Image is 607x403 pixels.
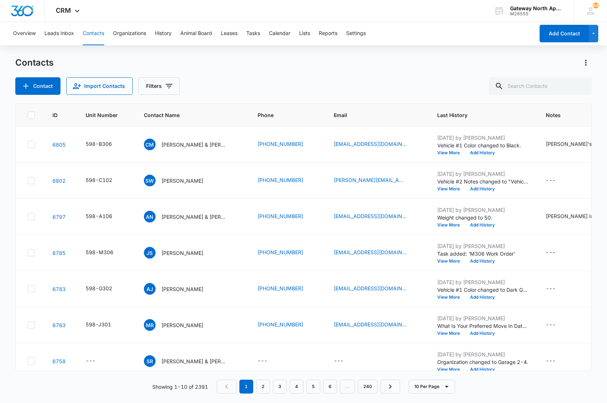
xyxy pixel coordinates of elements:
div: --- [546,284,556,293]
div: Phone - 7207080895 - Select to Edit Field [258,140,316,149]
button: Add Contact [15,77,60,95]
div: Email - aprilmaemm2@yahoo.com - Select to Edit Field [334,284,420,293]
a: Navigate to contact details page for Megan Radford [52,322,66,328]
div: Contact Name - Stefan Rutkowski & Cheryl Bennett J201 - Select to Edit Field [144,355,240,367]
p: [DATE] by [PERSON_NAME] [437,206,528,214]
button: Add History [465,223,500,227]
div: Contact Name - Samantha Watkinson - Select to Edit Field [144,175,216,186]
div: --- [258,357,267,365]
p: [DATE] by [PERSON_NAME] [437,134,528,142]
span: 84 [593,3,599,8]
input: Search Contacts [489,77,592,95]
p: Showing 1-10 of 2391 [152,383,208,391]
div: Email - - Select to Edit Field [334,357,357,365]
a: Navigate to contact details page for Amanda Jones [52,286,66,292]
div: Unit Number - - Select to Edit Field [86,357,109,365]
a: [PHONE_NUMBER] [258,176,303,184]
a: [PHONE_NUMBER] [258,321,303,328]
a: [PHONE_NUMBER] [258,284,303,292]
span: CRM [56,7,71,14]
button: View More [437,259,465,263]
p: [PERSON_NAME] [161,249,203,257]
a: [PERSON_NAME][EMAIL_ADDRESS][DOMAIN_NAME] [334,176,407,184]
a: Navigate to contact details page for Stefan Rutkowski & Cheryl Bennett J201 [52,358,66,364]
div: Phone - 6143611247 - Select to Edit Field [258,176,316,185]
a: Page 5 [306,380,320,394]
span: Last History [437,111,518,119]
div: Email - jermaineshields87@gmail.com - Select to Edit Field [334,248,420,257]
div: Unit Number - 598-B306 - Select to Edit Field [86,140,125,149]
button: Overview [13,22,36,45]
div: Contact Name - Caron Mershon & Kyle Mershon - Select to Edit Field [144,139,240,150]
div: Email - megannradford57@gmail.com - Select to Edit Field [334,321,420,329]
button: Add History [465,295,500,299]
span: CM [144,139,156,150]
button: View More [437,187,465,191]
div: Notes - - Select to Edit Field [546,176,569,185]
span: ID [52,111,58,119]
p: [PERSON_NAME] [161,177,203,185]
p: [PERSON_NAME] [161,321,203,329]
a: [EMAIL_ADDRESS][DOMAIN_NAME] [334,284,407,292]
p: Weight changed to 50. [437,214,528,221]
p: [DATE] by [PERSON_NAME] [437,278,528,286]
button: Animal Board [180,22,212,45]
div: Contact Name - Megan Radford - Select to Edit Field [144,319,216,331]
div: --- [546,357,556,365]
div: --- [546,176,556,185]
button: Add History [465,151,500,155]
button: View More [437,151,465,155]
p: [DATE] by [PERSON_NAME] [437,350,528,358]
span: AJ [144,283,156,295]
p: [PERSON_NAME] [161,285,203,293]
a: [PHONE_NUMBER] [258,212,303,220]
h1: Contacts [15,57,54,68]
a: [EMAIL_ADDRESS][DOMAIN_NAME] [334,140,407,148]
button: Import Contacts [66,77,133,95]
div: Phone - 7203945945 - Select to Edit Field [258,212,316,221]
button: Leases [221,22,238,45]
div: account name [510,5,563,11]
div: Phone - 7192312374 - Select to Edit Field [258,248,316,257]
p: [PERSON_NAME] & [PERSON_NAME] J201 [161,357,227,365]
div: Email - cwatki94@gmail.com - Select to Edit Field [334,140,420,149]
a: [EMAIL_ADDRESS][DOMAIN_NAME] [334,248,407,256]
div: 598-M306 [86,248,113,256]
a: [PHONE_NUMBER] [258,140,303,148]
button: View More [437,295,465,299]
button: Add History [465,331,500,336]
button: Calendar [269,22,290,45]
div: Email - avnguyen1804@gmail.com - Select to Edit Field [334,212,420,221]
button: Add History [465,187,500,191]
div: [PERSON_NAME]'s Info: [546,140,604,148]
a: Next Page [380,380,400,394]
a: Navigate to contact details page for Aliyah Nguyen & Jacob Enriquez [52,214,66,220]
span: AN [144,211,156,222]
a: [EMAIL_ADDRESS][DOMAIN_NAME] [334,212,407,220]
div: --- [546,248,556,257]
button: View More [437,367,465,372]
p: What Is Your Preferred Move In Date? changed to [DATE]. [437,322,528,330]
button: Leads Inbox [44,22,74,45]
div: Unit Number - 598-A106 - Select to Edit Field [86,212,125,221]
div: 598-G302 [86,284,112,292]
nav: Pagination [217,380,400,394]
a: Page 6 [323,380,337,394]
div: Contact Name - Amanda Jones - Select to Edit Field [144,283,216,295]
a: Page 2 [256,380,270,394]
div: Unit Number - 598-J301 - Select to Edit Field [86,321,124,329]
p: Task added: 'M306 Work Order' [437,250,528,257]
button: Filters [138,77,180,95]
div: Notes - - Select to Edit Field [546,248,569,257]
button: View More [437,223,465,227]
p: Vehicle #1 Color changed to Dark Grey. [437,286,528,294]
a: Page 4 [290,380,303,394]
a: Page 3 [273,380,287,394]
div: Unit Number - 598-M306 - Select to Edit Field [86,248,126,257]
span: SR [144,355,156,367]
div: Phone - 3072867803 - Select to Edit Field [258,284,316,293]
div: --- [334,357,344,365]
div: 598-J301 [86,321,111,328]
div: Notes - - Select to Edit Field [546,321,569,329]
p: Organization changed to Garage 2-4. [437,358,528,366]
